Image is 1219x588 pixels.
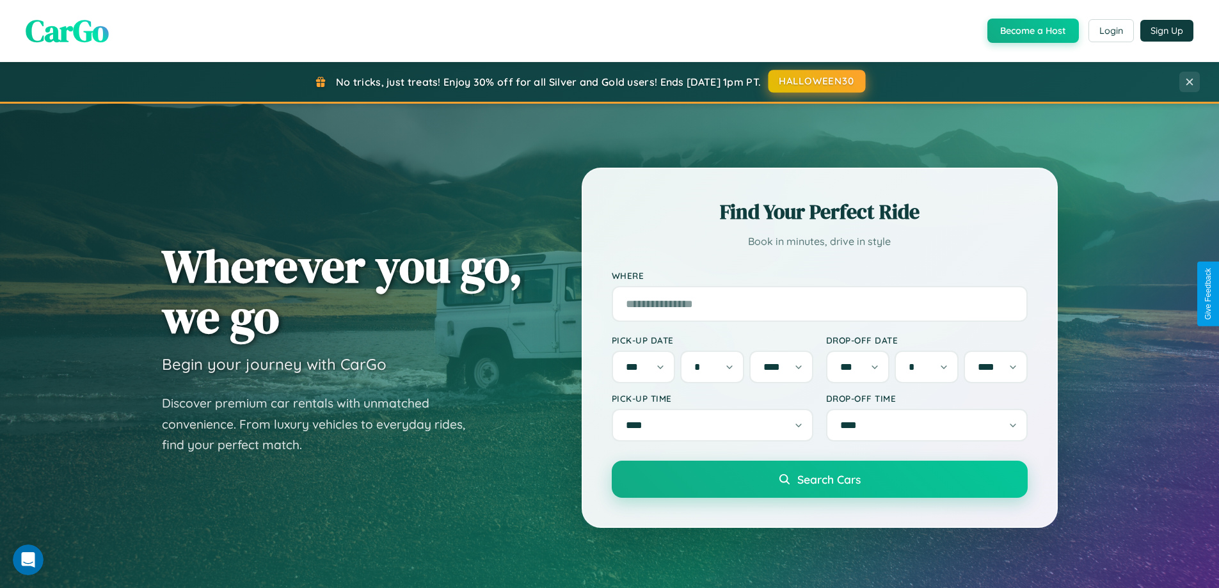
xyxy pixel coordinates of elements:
[1140,20,1193,42] button: Sign Up
[612,461,1028,498] button: Search Cars
[1088,19,1134,42] button: Login
[26,10,109,52] span: CarGo
[13,544,44,575] iframe: Intercom live chat
[162,354,386,374] h3: Begin your journey with CarGo
[612,335,813,346] label: Pick-up Date
[987,19,1079,43] button: Become a Host
[797,472,861,486] span: Search Cars
[769,70,866,93] button: HALLOWEEN30
[162,241,523,342] h1: Wherever you go, we go
[612,198,1028,226] h2: Find Your Perfect Ride
[1204,268,1213,320] div: Give Feedback
[336,75,761,88] span: No tricks, just treats! Enjoy 30% off for all Silver and Gold users! Ends [DATE] 1pm PT.
[612,232,1028,251] p: Book in minutes, drive in style
[612,393,813,404] label: Pick-up Time
[826,393,1028,404] label: Drop-off Time
[612,270,1028,281] label: Where
[826,335,1028,346] label: Drop-off Date
[162,393,482,456] p: Discover premium car rentals with unmatched convenience. From luxury vehicles to everyday rides, ...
